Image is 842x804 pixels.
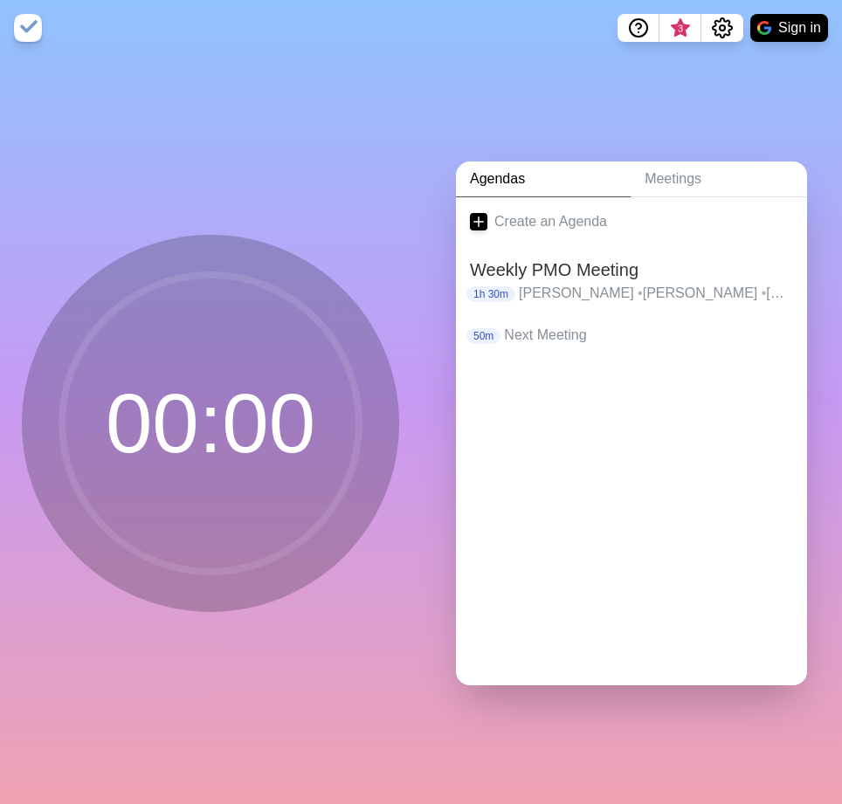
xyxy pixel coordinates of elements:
span: • [762,285,767,300]
a: Meetings [631,161,807,197]
button: Settings [701,14,743,42]
a: Agendas [456,161,631,197]
p: 1h 30m [466,286,515,302]
a: Create an Agenda [456,197,807,246]
p: 50m [466,328,500,344]
img: timeblocks logo [14,14,42,42]
p: [PERSON_NAME] [PERSON_NAME] [PERSON_NAME] [PERSON_NAME] [519,283,793,304]
p: Next Meeting [504,325,793,346]
button: Sign in [750,14,828,42]
img: google logo [757,21,771,35]
span: • [638,285,643,300]
button: What’s new [659,14,701,42]
h2: Weekly PMO Meeting [470,257,793,283]
button: Help [618,14,659,42]
span: 3 [673,22,687,36]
